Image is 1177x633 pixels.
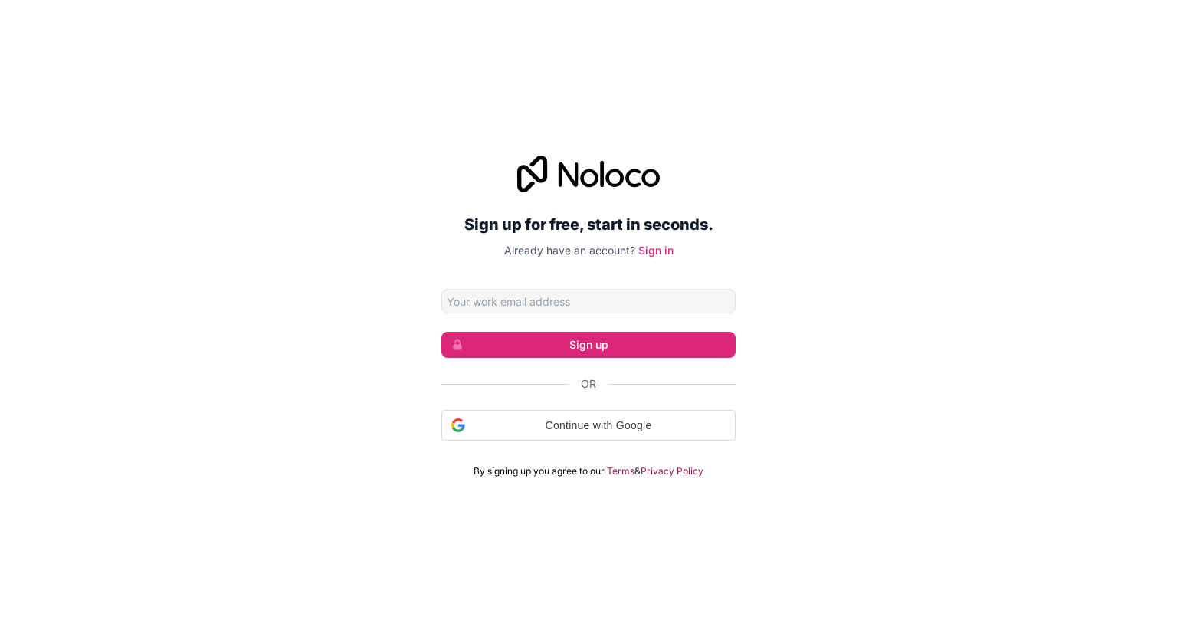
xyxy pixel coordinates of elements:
button: Sign up [441,332,736,358]
span: Continue with Google [471,418,726,434]
span: Or [581,376,596,392]
a: Privacy Policy [641,465,703,477]
span: Already have an account? [504,244,635,257]
div: Continue with Google [441,410,736,441]
span: By signing up you agree to our [474,465,605,477]
span: & [634,465,641,477]
h2: Sign up for free, start in seconds. [441,211,736,238]
input: Email address [441,289,736,313]
a: Sign in [638,244,674,257]
a: Terms [607,465,634,477]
